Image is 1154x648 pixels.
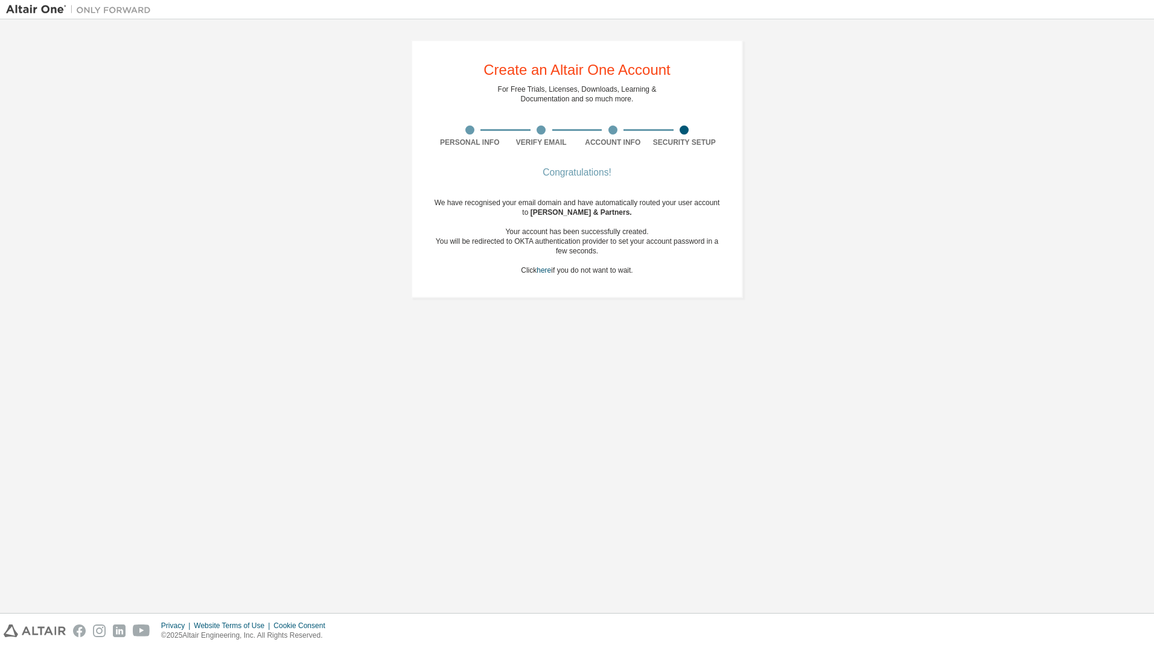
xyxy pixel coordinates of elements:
[194,621,273,631] div: Website Terms of Use
[161,621,194,631] div: Privacy
[4,624,66,637] img: altair_logo.svg
[113,624,126,637] img: linkedin.svg
[649,138,721,147] div: Security Setup
[531,208,632,217] span: [PERSON_NAME] & Partners .
[133,624,150,637] img: youtube.svg
[273,621,332,631] div: Cookie Consent
[434,227,720,237] div: Your account has been successfully created.
[506,138,578,147] div: Verify Email
[161,631,333,641] p: © 2025 Altair Engineering, Inc. All Rights Reserved.
[434,198,720,275] div: We have recognised your email domain and have automatically routed your user account to Click if ...
[434,237,720,256] div: You will be redirected to OKTA authentication provider to set your account password in a few seco...
[93,624,106,637] img: instagram.svg
[434,169,720,176] div: Congratulations!
[434,138,506,147] div: Personal Info
[483,63,671,77] div: Create an Altair One Account
[537,266,551,275] a: here
[73,624,86,637] img: facebook.svg
[498,84,657,104] div: For Free Trials, Licenses, Downloads, Learning & Documentation and so much more.
[6,4,157,16] img: Altair One
[577,138,649,147] div: Account Info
